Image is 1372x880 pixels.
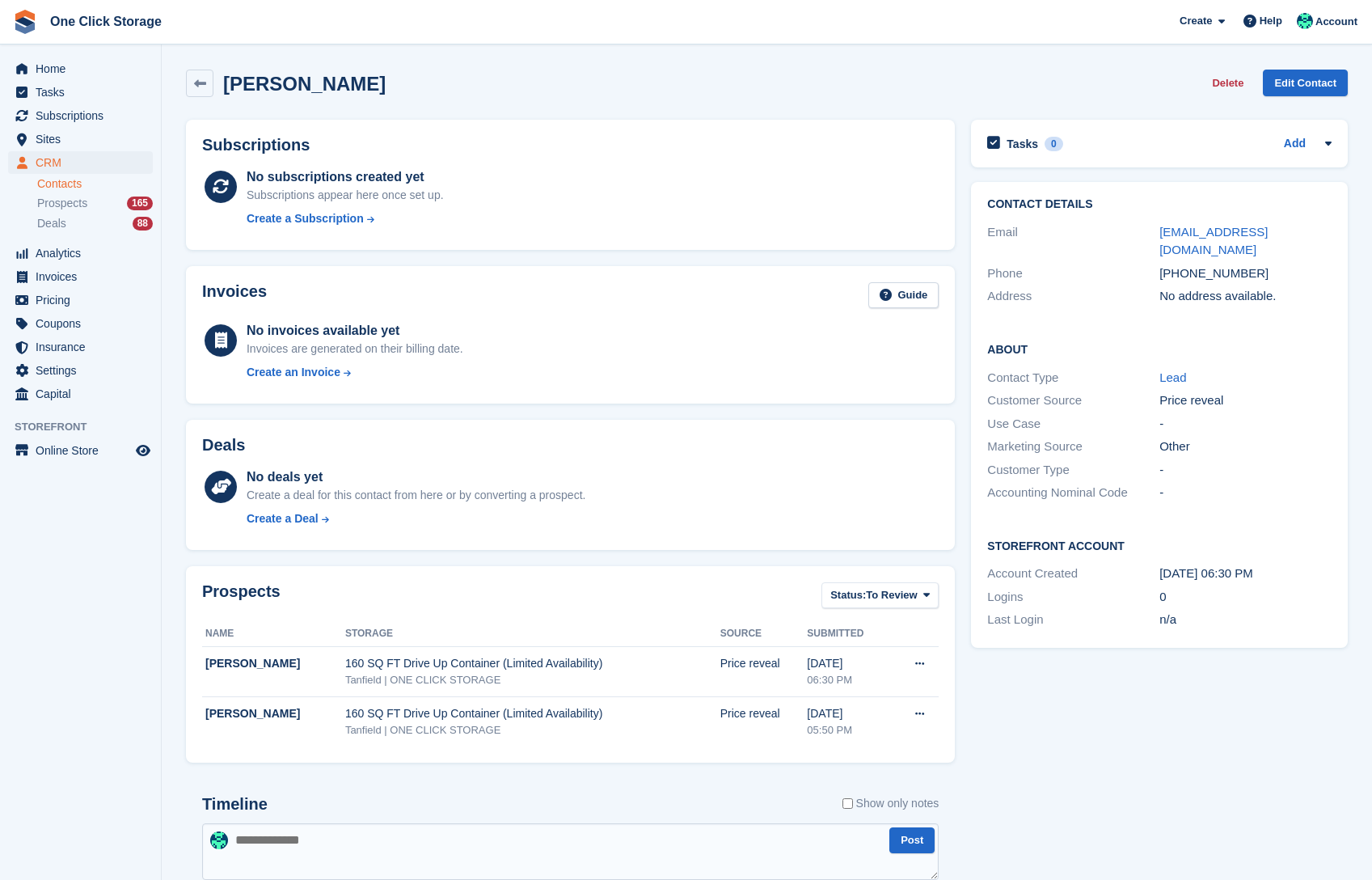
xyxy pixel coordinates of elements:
div: Logins [987,588,1159,607]
div: 165 [127,197,153,210]
a: menu [8,104,153,127]
div: [PERSON_NAME] [205,655,345,672]
th: Submitted [807,621,889,647]
a: [EMAIL_ADDRESS][DOMAIN_NAME] [1159,225,1268,257]
a: menu [8,439,153,462]
div: - [1159,461,1332,480]
a: menu [8,242,153,264]
span: Prospects [37,196,87,211]
span: Storefront [15,419,161,435]
a: menu [8,128,153,150]
div: Customer Type [987,461,1159,480]
button: Status: To Review [821,582,939,609]
h2: Prospects [202,582,281,612]
div: n/a [1159,611,1332,629]
div: Invoices are generated on their billing date. [247,341,463,357]
span: Settings [36,359,133,382]
div: Price reveal [720,655,808,672]
a: Lead [1159,370,1186,384]
div: [DATE] [807,655,889,672]
span: Home [36,57,133,80]
a: Contacts [37,176,153,192]
span: To Review [866,587,917,603]
span: Pricing [36,289,133,311]
div: Use Case [987,415,1159,434]
img: Katy Forster [210,831,228,849]
h2: Subscriptions [202,136,939,154]
button: Post [889,827,935,854]
div: Create a deal for this contact from here or by converting a prospect. [247,487,585,504]
span: Coupons [36,312,133,335]
div: 06:30 PM [807,672,889,688]
button: Delete [1205,70,1250,96]
span: Capital [36,383,133,405]
div: Email [987,223,1159,260]
a: Add [1284,135,1306,154]
div: [DATE] 06:30 PM [1159,565,1332,583]
span: Help [1260,13,1282,29]
div: 160 SQ FT Drive Up Container (Limited Availability) [345,705,720,722]
span: Invoices [36,265,133,288]
span: Tasks [36,81,133,104]
div: 160 SQ FT Drive Up Container (Limited Availability) [345,655,720,672]
span: Sites [36,128,133,150]
a: Create an Invoice [247,364,463,381]
a: menu [8,336,153,358]
a: Guide [868,282,939,309]
a: menu [8,57,153,80]
div: Price reveal [1159,391,1332,410]
div: Address [987,287,1159,306]
div: No address available. [1159,287,1332,306]
div: Price reveal [720,705,808,722]
a: Prospects 165 [37,195,153,212]
span: Status: [830,587,866,603]
span: Analytics [36,242,133,264]
span: Subscriptions [36,104,133,127]
span: Insurance [36,336,133,358]
a: Edit Contact [1263,70,1348,96]
div: [DATE] [807,705,889,722]
div: Last Login [987,611,1159,629]
th: Name [202,621,345,647]
div: - [1159,484,1332,502]
h2: Deals [202,436,245,455]
span: CRM [36,151,133,174]
a: Create a Subscription [247,210,444,227]
span: Account [1315,14,1357,30]
img: Katy Forster [1297,13,1313,29]
img: stora-icon-8386f47178a22dfd0bd8f6a31ec36ba5ce8667c1dd55bd0f319d3a0aa187defe.svg [13,10,37,34]
div: 0 [1159,588,1332,607]
label: Show only notes [842,795,939,812]
div: Accounting Nominal Code [987,484,1159,502]
div: [PHONE_NUMBER] [1159,264,1332,283]
div: Create an Invoice [247,364,340,381]
a: menu [8,383,153,405]
h2: Tasks [1007,137,1038,151]
div: Marketing Source [987,438,1159,456]
a: menu [8,81,153,104]
a: menu [8,312,153,335]
a: Create a Deal [247,510,585,527]
span: Create [1180,13,1212,29]
div: Tanfield | ONE CLICK STORAGE [345,672,720,688]
a: menu [8,265,153,288]
h2: Contact Details [987,198,1332,211]
div: No invoices available yet [247,321,463,341]
div: Create a Deal [247,510,319,527]
th: Source [720,621,808,647]
th: Storage [345,621,720,647]
span: Online Store [36,439,133,462]
h2: About [987,341,1332,357]
h2: Timeline [202,795,268,814]
span: Deals [37,216,66,231]
a: menu [8,151,153,174]
input: Show only notes [842,795,853,812]
div: 05:50 PM [807,722,889,738]
div: Other [1159,438,1332,456]
a: Preview store [133,441,153,460]
div: [PERSON_NAME] [205,705,345,722]
div: Customer Source [987,391,1159,410]
h2: Invoices [202,282,267,309]
div: No subscriptions created yet [247,167,444,187]
div: 88 [133,217,153,231]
